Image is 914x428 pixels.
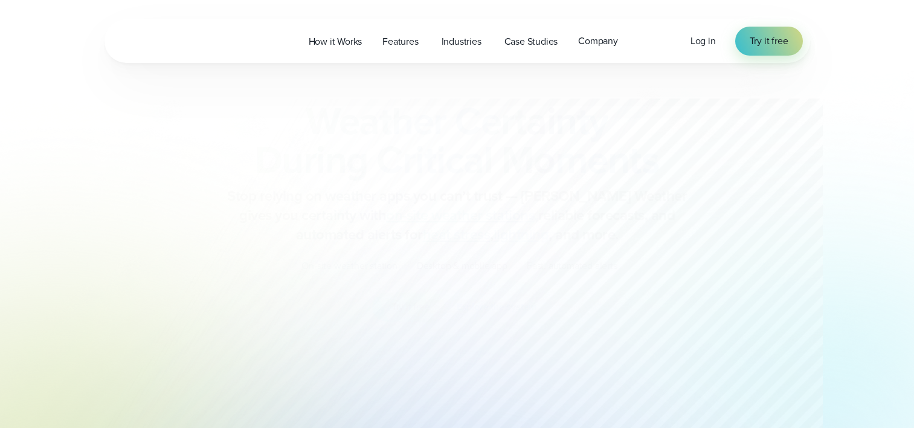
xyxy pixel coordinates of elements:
span: How it Works [309,34,362,49]
span: Industries [442,34,481,49]
span: Features [382,34,418,49]
span: Company [578,34,618,48]
a: How it Works [298,29,373,54]
span: Case Studies [504,34,558,49]
a: Try it free [735,27,803,56]
a: Case Studies [494,29,568,54]
a: Log in [690,34,716,48]
span: Try it free [750,34,788,48]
